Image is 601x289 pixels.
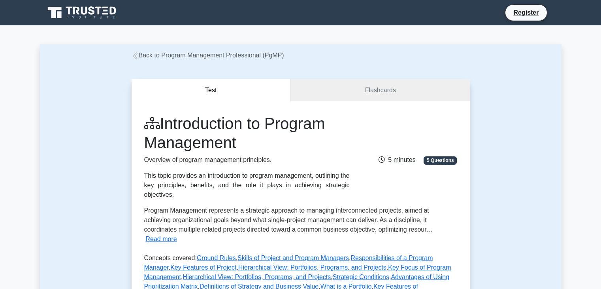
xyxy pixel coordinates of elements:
span: Program Management represents a strategic approach to managing interconnected projects, aimed at ... [144,207,433,233]
a: Flashcards [291,79,469,102]
div: This topic provides an introduction to program management, outlining the key principles, benefits... [144,171,350,200]
button: Read more [146,234,177,244]
button: Test [132,79,291,102]
a: Key Features of Project [170,264,236,271]
a: Hierarchical View: Portfolios, Programs, and Projects [183,274,331,280]
a: Back to Program Management Professional (PgMP) [132,52,284,59]
a: Register [509,8,543,17]
a: Strategic Conditions [333,274,389,280]
a: Skills of Project and Program Managers [237,255,349,261]
span: 5 minutes [379,156,415,163]
h1: Introduction to Program Management [144,114,350,152]
p: Overview of program management principles. [144,155,350,165]
a: Hierarchical View: Portfolios, Programs, and Projects [238,264,386,271]
span: 5 Questions [424,156,457,164]
a: Ground Rules [197,255,236,261]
